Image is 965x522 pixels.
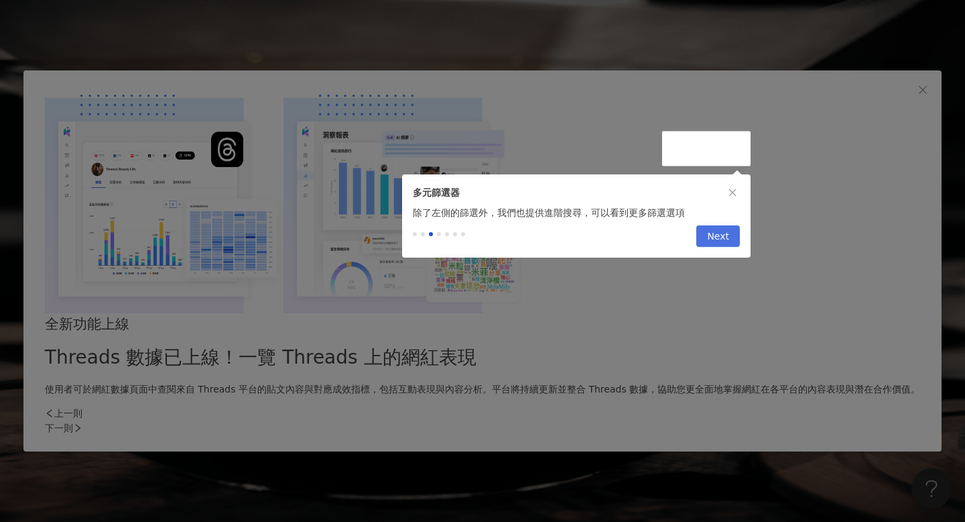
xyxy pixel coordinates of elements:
[696,225,740,247] button: Next
[413,185,740,200] div: 多元篩選器
[728,188,737,197] span: close
[402,205,751,220] div: 除了左側的篩選外，我們也提供進階搜尋，可以看到更多篩選選項
[707,226,729,248] span: Next
[725,185,740,200] button: close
